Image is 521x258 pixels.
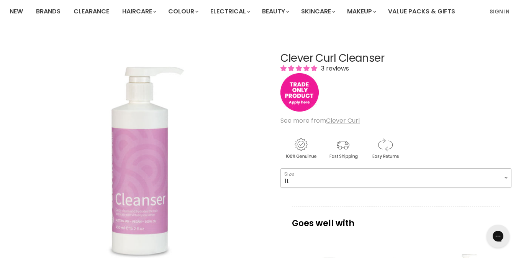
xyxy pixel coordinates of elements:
[280,53,511,64] h1: Clever Curl Cleanser
[280,64,319,73] span: 5.00 stars
[116,3,161,20] a: Haircare
[162,3,203,20] a: Colour
[256,3,294,20] a: Beauty
[365,137,405,160] img: returns.gif
[382,3,461,20] a: Value Packs & Gifts
[4,0,473,23] ul: Main menu
[280,137,321,160] img: genuine.gif
[292,207,500,232] p: Goes well with
[295,3,340,20] a: Skincare
[326,116,360,125] a: Clever Curl
[323,137,363,160] img: shipping.gif
[485,3,514,20] a: Sign In
[483,222,513,250] iframe: Gorgias live chat messenger
[319,64,349,73] span: 3 reviews
[205,3,255,20] a: Electrical
[341,3,381,20] a: Makeup
[4,3,29,20] a: New
[30,3,66,20] a: Brands
[280,116,360,125] span: See more from
[280,73,319,112] img: tradeonly_small.jpg
[68,3,115,20] a: Clearance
